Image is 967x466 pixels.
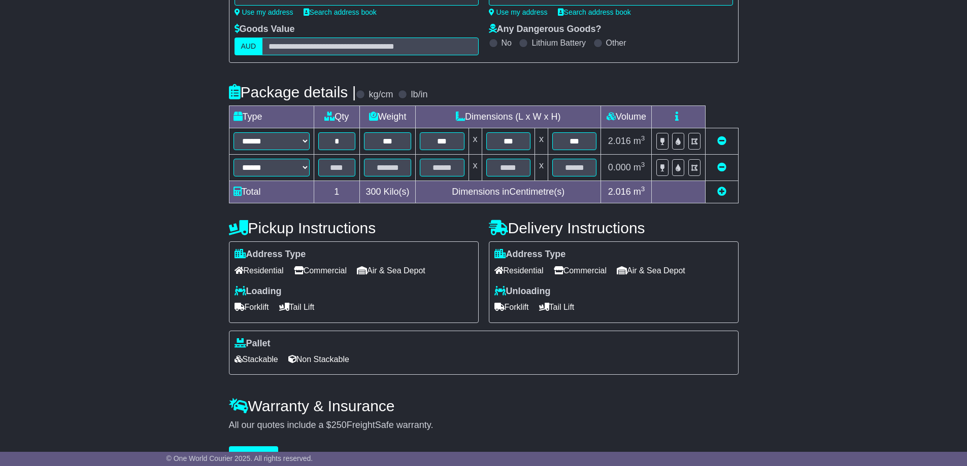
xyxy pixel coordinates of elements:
td: x [535,155,548,181]
label: Address Type [235,249,306,260]
span: m [633,136,645,146]
span: Residential [235,263,284,278]
label: kg/cm [369,89,393,100]
td: Volume [601,106,652,128]
a: Search address book [558,8,631,16]
a: Remove this item [717,136,726,146]
td: x [535,128,548,155]
h4: Package details | [229,84,356,100]
span: 300 [366,187,381,197]
h4: Delivery Instructions [489,220,739,236]
span: Tail Lift [539,299,575,315]
label: Unloading [494,286,551,297]
sup: 3 [641,161,645,168]
span: m [633,162,645,172]
label: Loading [235,286,282,297]
h4: Pickup Instructions [229,220,479,236]
span: Tail Lift [279,299,315,315]
td: Total [229,181,314,203]
a: Search address book [304,8,377,16]
label: Any Dangerous Goods? [489,24,602,35]
span: m [633,187,645,197]
td: x [469,128,482,155]
label: Address Type [494,249,566,260]
td: Weight [360,106,416,128]
button: Get Quotes [229,446,279,464]
span: Stackable [235,351,278,367]
span: Forklift [235,299,269,315]
label: No [502,38,512,48]
span: Commercial [294,263,347,278]
label: lb/in [411,89,427,100]
a: Remove this item [717,162,726,172]
label: Goods Value [235,24,295,35]
span: © One World Courier 2025. All rights reserved. [166,454,313,462]
span: Residential [494,263,544,278]
span: 0.000 [608,162,631,172]
label: Pallet [235,338,271,349]
span: 2.016 [608,136,631,146]
div: All our quotes include a $ FreightSafe warranty. [229,420,739,431]
sup: 3 [641,185,645,193]
td: x [469,155,482,181]
span: 250 [331,420,347,430]
span: Air & Sea Depot [617,263,685,278]
label: Lithium Battery [531,38,586,48]
sup: 3 [641,134,645,142]
td: Kilo(s) [360,181,416,203]
a: Use my address [235,8,293,16]
span: Non Stackable [288,351,349,367]
td: Dimensions (L x W x H) [416,106,601,128]
a: Add new item [717,187,726,197]
label: Other [606,38,626,48]
span: Air & Sea Depot [357,263,425,278]
td: 1 [314,181,360,203]
a: Use my address [489,8,548,16]
span: 2.016 [608,187,631,197]
label: AUD [235,38,263,55]
td: Dimensions in Centimetre(s) [416,181,601,203]
td: Type [229,106,314,128]
span: Commercial [554,263,607,278]
h4: Warranty & Insurance [229,398,739,414]
span: Forklift [494,299,529,315]
td: Qty [314,106,360,128]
